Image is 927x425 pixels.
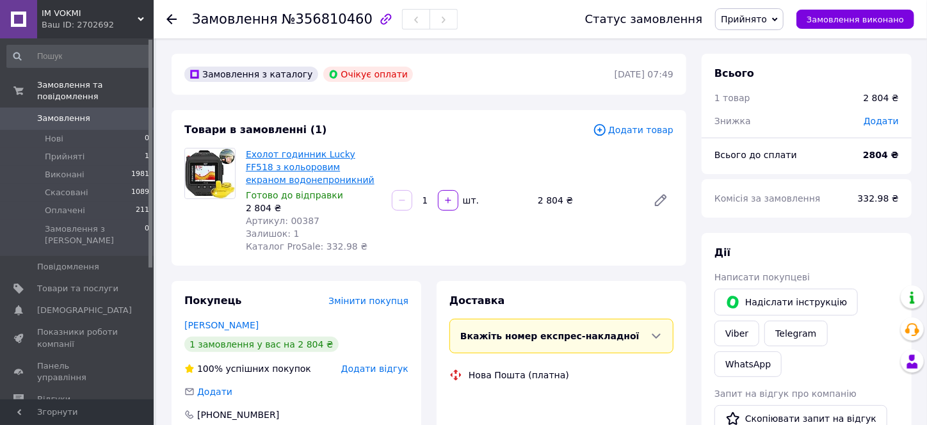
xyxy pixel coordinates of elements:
[465,369,572,381] div: Нова Пошта (платна)
[37,113,90,124] span: Замовлення
[864,116,899,126] span: Додати
[131,187,149,198] span: 1089
[185,148,235,198] img: Ехолот годинник Lucky FF518 з кольоровим екраном водонепроникний
[593,123,673,137] span: Додати товар
[714,67,754,79] span: Всього
[714,389,857,399] span: Запит на відгук про компанію
[807,15,904,24] span: Замовлення виконано
[714,93,750,103] span: 1 товар
[197,387,232,397] span: Додати
[145,133,149,145] span: 0
[184,337,339,352] div: 1 замовлення у вас на 2 804 ₴
[37,261,99,273] span: Повідомлення
[45,151,85,163] span: Прийняті
[145,223,149,246] span: 0
[166,13,177,26] div: Повернутися назад
[131,169,149,180] span: 1981
[615,69,673,79] time: [DATE] 07:49
[184,67,318,82] div: Замовлення з каталогу
[136,205,149,216] span: 211
[184,294,242,307] span: Покупець
[246,241,367,252] span: Каталог ProSale: 332.98 ₴
[533,191,643,209] div: 2 804 ₴
[246,202,382,214] div: 2 804 ₴
[45,223,145,246] span: Замовлення з [PERSON_NAME]
[460,331,640,341] span: Вкажіть номер експрес-накладної
[714,246,730,259] span: Дії
[45,187,88,198] span: Скасовані
[184,124,327,136] span: Товари в замовленні (1)
[764,321,827,346] a: Telegram
[858,193,899,204] span: 332.98 ₴
[6,45,150,68] input: Пошук
[282,12,373,27] span: №356810460
[863,150,899,160] b: 2804 ₴
[714,321,759,346] a: Viber
[341,364,408,374] span: Додати відгук
[37,305,132,316] span: [DEMOGRAPHIC_DATA]
[37,394,70,405] span: Відгуки
[37,79,154,102] span: Замовлення та повідомлення
[42,19,154,31] div: Ваш ID: 2702692
[864,92,899,104] div: 2 804 ₴
[45,133,63,145] span: Нові
[714,116,751,126] span: Знижка
[460,194,480,207] div: шт.
[184,320,259,330] a: [PERSON_NAME]
[585,13,703,26] div: Статус замовлення
[721,14,767,24] span: Прийнято
[45,205,85,216] span: Оплачені
[323,67,414,82] div: Очікує оплати
[246,149,375,185] a: Ехолот годинник Lucky FF518 з кольоровим екраном водонепроникний
[145,151,149,163] span: 1
[192,12,278,27] span: Замовлення
[37,360,118,383] span: Панель управління
[196,408,280,421] div: [PHONE_NUMBER]
[42,8,138,19] span: ІМ VOKMI
[246,229,300,239] span: Залишок: 1
[714,272,810,282] span: Написати покупцеві
[714,351,782,377] a: WhatsApp
[37,326,118,349] span: Показники роботи компанії
[184,362,311,375] div: успішних покупок
[714,193,821,204] span: Комісія за замовлення
[197,364,223,374] span: 100%
[796,10,914,29] button: Замовлення виконано
[246,190,343,200] span: Готово до відправки
[45,169,85,180] span: Виконані
[648,188,673,213] a: Редагувати
[328,296,408,306] span: Змінити покупця
[714,289,858,316] button: Надіслати інструкцію
[714,150,797,160] span: Всього до сплати
[37,283,118,294] span: Товари та послуги
[449,294,505,307] span: Доставка
[246,216,319,226] span: Артикул: 00387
